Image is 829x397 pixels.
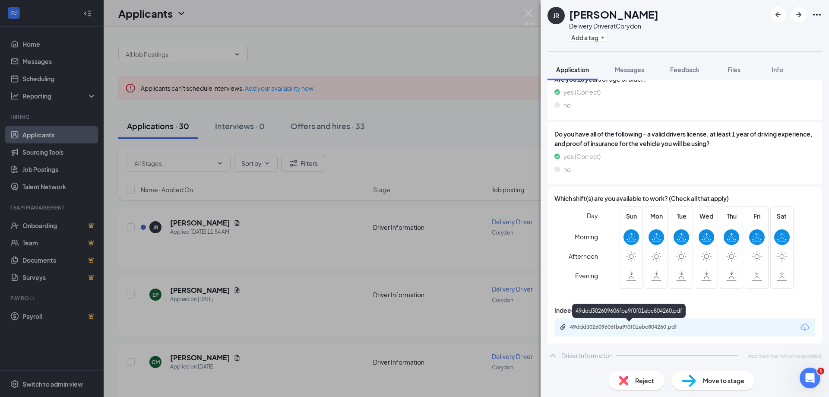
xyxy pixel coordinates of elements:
span: Indeed Resume [554,305,600,315]
span: Applicant has not yet responded. [748,352,822,359]
span: no [563,100,571,110]
iframe: Intercom live chat [800,368,820,388]
span: 1 [817,368,824,375]
svg: Paperclip [560,324,566,330]
div: 49ddd302609606fba9f0f01ebc804260.pdf [572,304,686,318]
span: Which shift(s) are you available to work? (Check all that apply) [554,194,729,203]
span: Afternoon [569,248,598,264]
svg: ChevronUp [547,350,558,361]
span: no [563,165,571,174]
span: Fri [749,211,765,221]
span: yes (Correct) [563,87,601,97]
span: Feedback [670,66,699,73]
span: Evening [575,268,598,283]
svg: Plus [600,35,605,40]
span: Day [587,211,598,220]
span: Mon [649,211,664,221]
span: Sun [623,211,639,221]
span: Reject [635,376,654,385]
span: Thu [724,211,739,221]
div: Driver Information [561,351,613,360]
svg: ArrowLeftNew [773,10,783,20]
a: Paperclip49ddd302609606fba9f0f01ebc804260.pdf [560,324,699,332]
span: Wed [699,211,714,221]
button: ArrowLeftNew [770,7,786,22]
span: Files [728,66,740,73]
button: ArrowRight [791,7,807,22]
span: Morning [575,229,598,245]
span: Tue [674,211,689,221]
span: Application [556,66,589,73]
span: yes (Correct) [563,152,601,161]
span: Messages [615,66,644,73]
span: Sat [774,211,790,221]
div: Delivery Driver at Corydon [569,22,658,30]
span: Do you have all of the following - a valid drivers license, at least 1 year of driving experience... [554,129,815,148]
span: Info [772,66,783,73]
svg: ArrowRight [794,10,804,20]
h1: [PERSON_NAME] [569,7,658,22]
div: JR [553,11,559,20]
span: Move to stage [703,376,744,385]
button: PlusAdd a tag [569,33,608,42]
svg: Ellipses [812,10,822,20]
div: 49ddd302609606fba9f0f01ebc804260.pdf [570,324,691,330]
svg: Download [800,322,810,333]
